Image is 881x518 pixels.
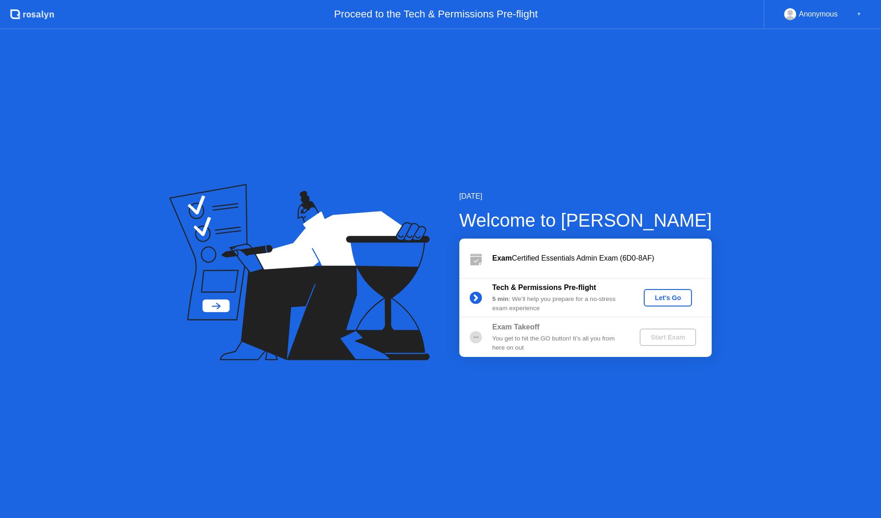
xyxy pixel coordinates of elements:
button: Start Exam [640,329,696,346]
div: You get to hit the GO button! It’s all you from here on out [492,334,625,353]
div: : We’ll help you prepare for a no-stress exam experience [492,295,625,313]
div: Certified Essentials Admin Exam (6D0-8AF) [492,253,712,264]
button: Let's Go [644,289,692,306]
b: Tech & Permissions Pre-flight [492,284,596,291]
div: Welcome to [PERSON_NAME] [459,206,712,234]
div: Let's Go [647,294,688,301]
div: Start Exam [643,334,692,341]
b: Exam [492,254,512,262]
div: ▼ [857,8,861,20]
b: Exam Takeoff [492,323,540,331]
div: Anonymous [799,8,838,20]
div: [DATE] [459,191,712,202]
b: 5 min [492,295,509,302]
